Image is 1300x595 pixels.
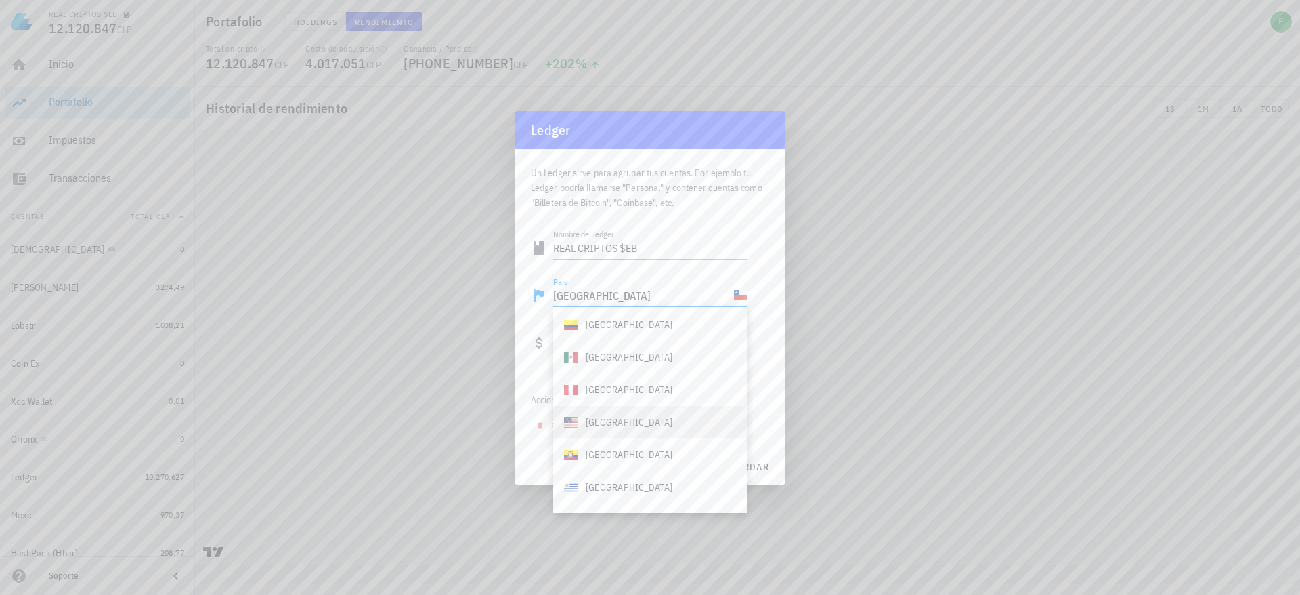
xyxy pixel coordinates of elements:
div: Acciones [531,384,747,416]
div: CL-icon [734,289,747,302]
div: Un Ledger sirve para agrupar tus cuentas. Por ejemplo tu Ledger podría llamarse "Personal" y cont... [531,149,769,218]
div: [GEOGRAPHIC_DATA] [586,480,672,494]
div: UY-icon [564,480,578,494]
label: Nombre del ledger [553,229,613,239]
label: País [553,276,567,287]
div: US-icon [564,415,578,429]
button: eliminar [531,416,601,435]
div: [GEOGRAPHIC_DATA] [586,350,672,364]
div: MX-icon [564,350,578,364]
div: [GEOGRAPHIC_DATA] [586,318,672,331]
div: [GEOGRAPHIC_DATA] [586,383,672,396]
div: EC-icon [564,448,578,461]
span: eliminar [539,420,592,430]
div: [GEOGRAPHIC_DATA] [586,448,672,461]
div: PE-icon [564,383,578,396]
div: [GEOGRAPHIC_DATA] [586,415,672,429]
div: CO-icon [564,318,578,331]
div: Ledger [531,119,571,141]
